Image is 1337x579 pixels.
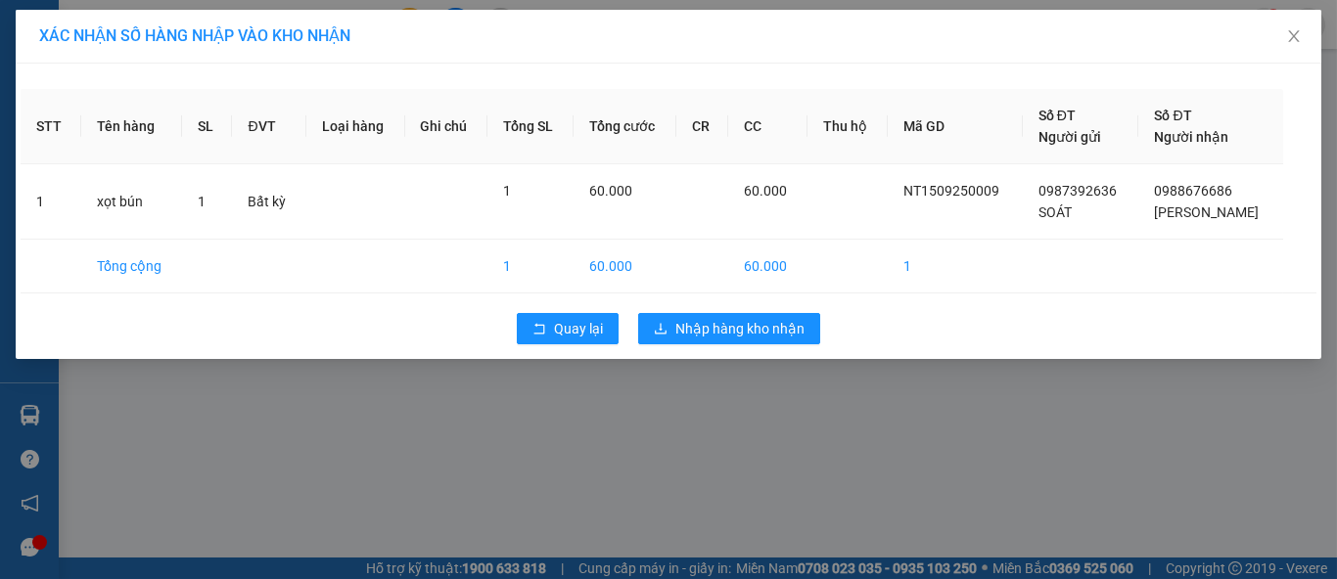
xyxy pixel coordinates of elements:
span: 0987392636 [1038,183,1117,199]
td: 60.000 [574,240,676,293]
span: Số ĐT [1038,108,1076,123]
th: Tên hàng [81,89,183,164]
span: 1 [503,183,511,199]
th: Thu hộ [807,89,888,164]
th: Loại hàng [306,89,405,164]
td: Bất kỳ [232,164,305,240]
td: xọt bún [81,164,183,240]
span: NT1509250009 [903,183,999,199]
span: Người gửi [1038,129,1101,145]
span: Người nhận [1154,129,1228,145]
td: 1 [487,240,574,293]
span: 60.000 [589,183,632,199]
th: Ghi chú [405,89,488,164]
span: SOÁT [1038,204,1072,220]
th: Tổng cước [574,89,676,164]
td: 60.000 [728,240,807,293]
td: 1 [21,164,81,240]
th: Mã GD [888,89,1023,164]
span: Số ĐT [1154,108,1191,123]
span: 1 [198,194,206,209]
th: CC [728,89,807,164]
th: Tổng SL [487,89,574,164]
td: Tổng cộng [81,240,183,293]
span: [PERSON_NAME] [1154,204,1259,220]
span: 60.000 [744,183,787,199]
th: SL [182,89,232,164]
span: rollback [532,322,546,337]
th: CR [676,89,728,164]
span: download [654,322,668,337]
span: Quay lại [554,318,603,339]
span: close [1286,28,1302,44]
span: Nhập hàng kho nhận [675,318,805,339]
th: STT [21,89,81,164]
th: ĐVT [232,89,305,164]
button: downloadNhập hàng kho nhận [638,313,820,344]
span: 0988676686 [1154,183,1232,199]
td: 1 [888,240,1023,293]
span: XÁC NHẬN SỐ HÀNG NHẬP VÀO KHO NHẬN [39,26,350,45]
button: rollbackQuay lại [517,313,619,344]
button: Close [1267,10,1321,65]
